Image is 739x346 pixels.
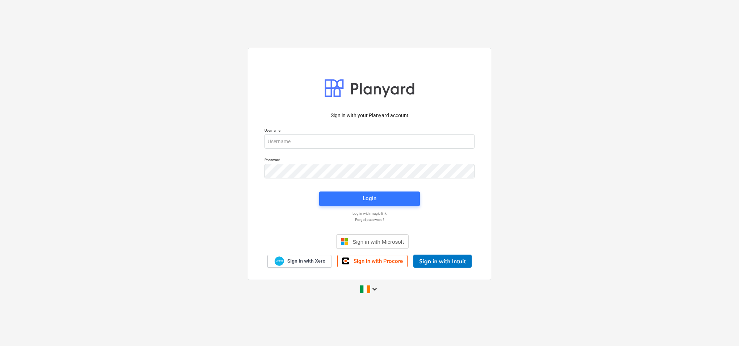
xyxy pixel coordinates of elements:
a: Sign in with Xero [267,255,332,268]
img: Xero logo [275,256,284,266]
input: Username [264,134,475,149]
p: Password [264,157,475,164]
a: Forgot password? [261,217,478,222]
span: Sign in with Microsoft [352,239,404,245]
p: Username [264,128,475,134]
p: Sign in with your Planyard account [264,112,475,119]
div: Login [363,194,376,203]
i: keyboard_arrow_down [370,285,379,293]
span: Sign in with Xero [287,258,325,264]
a: Log in with magic link [261,211,478,216]
a: Sign in with Procore [337,255,408,267]
span: Sign in with Procore [354,258,403,264]
button: Login [319,191,420,206]
img: Microsoft logo [341,238,348,245]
